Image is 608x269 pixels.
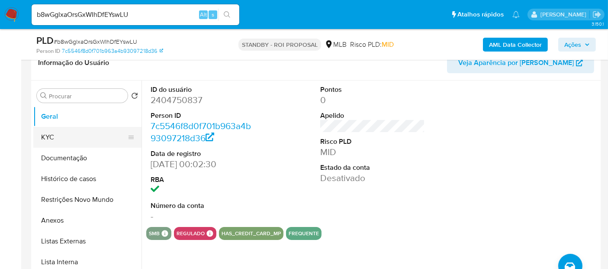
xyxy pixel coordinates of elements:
[564,38,581,52] span: Ações
[38,58,109,67] h1: Informação do Usuário
[151,201,255,211] dt: Número da conta
[33,210,142,231] button: Anexos
[36,33,54,47] b: PLD
[33,106,142,127] button: Geral
[558,38,596,52] button: Ações
[218,9,236,21] button: search-icon
[592,20,604,27] span: 3.150.1
[350,40,394,49] span: Risco PLD:
[177,232,205,235] button: regulado
[512,11,520,18] a: Notificações
[458,52,574,73] span: Veja Aparência por [PERSON_NAME]
[212,10,214,19] span: s
[151,175,255,185] dt: RBA
[151,111,255,120] dt: Person ID
[489,38,542,52] b: AML Data Collector
[54,37,137,46] span: # b8wGglxaOrsGxWIhDfEYswLU
[151,85,255,94] dt: ID do usuário
[151,120,251,144] a: 7c5546f8d0f701b963a4b93097218d36
[32,9,239,20] input: Pesquise usuários ou casos...
[238,39,321,51] p: STANDBY - ROI PROPOSAL
[149,232,160,235] button: smb
[483,38,548,52] button: AML Data Collector
[325,40,347,49] div: MLB
[320,163,425,172] dt: Estado da conta
[49,92,124,100] input: Procurar
[382,39,394,49] span: MID
[289,232,319,235] button: frequente
[320,94,425,106] dd: 0
[33,127,135,148] button: KYC
[151,149,255,159] dt: Data de registro
[222,232,281,235] button: has_credit_card_mp
[320,111,425,120] dt: Apelido
[151,210,255,222] dd: -
[36,47,60,55] b: Person ID
[200,10,207,19] span: Alt
[457,10,504,19] span: Atalhos rápidos
[592,10,602,19] a: Sair
[33,169,142,189] button: Histórico de casos
[33,231,142,252] button: Listas Externas
[447,52,594,73] button: Veja Aparência por [PERSON_NAME]
[320,172,425,184] dd: Desativado
[33,148,142,169] button: Documentação
[540,10,589,19] p: erico.trevizan@mercadopago.com.br
[131,92,138,102] button: Retornar ao pedido padrão
[320,146,425,158] dd: MID
[40,92,47,99] button: Procurar
[320,85,425,94] dt: Pontos
[151,94,255,106] dd: 2404750837
[151,158,255,170] dd: [DATE] 00:02:30
[33,189,142,210] button: Restrições Novo Mundo
[320,137,425,146] dt: Risco PLD
[62,47,163,55] a: 7c5546f8d0f701b963a4b93097218d36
